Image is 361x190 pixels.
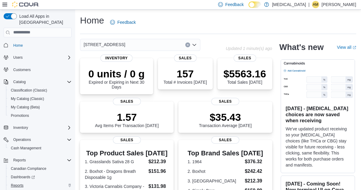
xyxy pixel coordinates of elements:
div: Total Sales [DATE] [224,68,266,85]
p: We've updated product receiving so your [MEDICAL_DATA] choices (like THCa or CBG) stay visible fo... [286,126,350,168]
span: Promotions [11,113,29,118]
a: Feedback [108,16,138,28]
span: My Catalog (Beta) [11,105,40,110]
div: Expired or Expiring in Next 30 Days [85,68,148,89]
a: Classification (Classic) [8,87,50,94]
dd: $376.32 [245,158,263,165]
span: Sales [233,55,256,62]
dt: 2. Boxhot [188,168,242,174]
span: Canadian Compliance [8,165,72,172]
span: Catalog [11,78,72,86]
p: $35.43 [199,111,252,123]
a: Canadian Compliance [8,165,49,172]
span: Reports [8,182,72,189]
span: Reports [11,183,23,188]
button: Operations [11,136,33,143]
button: My Catalog (Beta) [6,103,74,111]
span: My Catalog (Beta) [8,104,72,111]
span: Cash Management [8,145,72,152]
img: Cova [12,2,39,8]
span: Operations [13,137,31,142]
dt: 1. 1964 [188,159,242,165]
span: My Catalog (Classic) [8,95,72,102]
span: Inventory [100,55,133,62]
p: Updated 1 minute(s) ago [226,46,272,51]
button: Cash Management [6,144,74,152]
span: Users [13,55,23,60]
span: Promotions [8,112,72,119]
dd: $242.42 [245,168,263,175]
p: 0 units / 0 g [85,68,148,80]
span: My Catalog (Classic) [11,96,44,101]
span: Customers [13,67,31,72]
dd: $212.39 [148,158,169,165]
span: Home [13,43,23,48]
span: Sales [113,98,141,105]
button: Users [1,53,74,62]
a: Cash Management [8,145,44,152]
div: Transaction Average [DATE] [199,111,252,128]
a: Dashboards [6,173,74,181]
h3: Top Product Sales [DATE] [85,150,169,157]
span: Sales [211,98,239,105]
span: Load All Apps in [GEOGRAPHIC_DATA] [17,13,72,25]
h3: [DATE] - [MEDICAL_DATA] choices are now saved when receiving [286,105,350,123]
button: Classification (Classic) [6,86,74,95]
div: Avg Items Per Transaction [DATE] [95,111,159,128]
a: Dashboards [8,173,37,181]
div: Total # Invoices [DATE] [163,68,207,85]
div: Angus MacDonald [312,1,319,8]
dd: $151.96 [148,168,169,175]
p: 1.57 [95,111,159,123]
button: Clear input [185,42,190,47]
p: [PERSON_NAME] [322,1,356,8]
span: Sales [174,55,196,62]
span: Dashboards [11,175,35,179]
span: Classification (Classic) [11,88,47,93]
h2: What's new [279,42,324,52]
button: Users [11,54,25,61]
span: Dashboards [8,173,72,181]
a: Customers [11,66,33,73]
span: Reports [11,157,72,164]
span: Reports [13,158,26,163]
span: Customers [11,66,72,73]
p: | [308,1,310,8]
dt: 1. Grasslands Sativa 28 G [85,159,146,165]
button: Reports [11,157,28,164]
button: Customers [1,65,74,74]
a: My Catalog (Beta) [8,104,42,111]
span: Feedback [117,19,136,25]
button: Inventory [1,123,74,132]
dd: $212.39 [245,177,263,185]
a: Promotions [8,112,32,119]
p: $5563.16 [224,68,266,80]
span: Inventory [13,125,28,130]
button: Inventory [11,124,30,131]
button: Reports [6,181,74,190]
span: Catalog [13,79,26,84]
button: My Catalog (Classic) [6,95,74,103]
a: Reports [8,182,26,189]
span: Sales [113,136,141,144]
dd: $131.98 [148,183,169,190]
dt: 3. [GEOGRAPHIC_DATA] [188,178,242,184]
span: Sales [211,136,239,144]
span: Operations [11,136,72,143]
input: Dark Mode [248,2,261,8]
button: Canadian Compliance [6,164,74,173]
button: Reports [1,156,74,164]
button: Promotions [6,111,74,120]
a: My Catalog (Classic) [8,95,47,102]
button: Catalog [1,78,74,86]
span: Canadian Compliance [11,166,46,171]
span: AM [313,1,318,8]
span: [STREET_ADDRESS] [84,41,125,48]
p: [MEDICAL_DATA] [272,1,306,8]
span: Users [11,54,72,61]
h1: Home [80,14,104,26]
dt: 2. Boxhot - Dragons Breath Disposable 1g [85,168,146,180]
span: Classification (Classic) [8,87,72,94]
h3: Top Brand Sales [DATE] [188,150,263,157]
